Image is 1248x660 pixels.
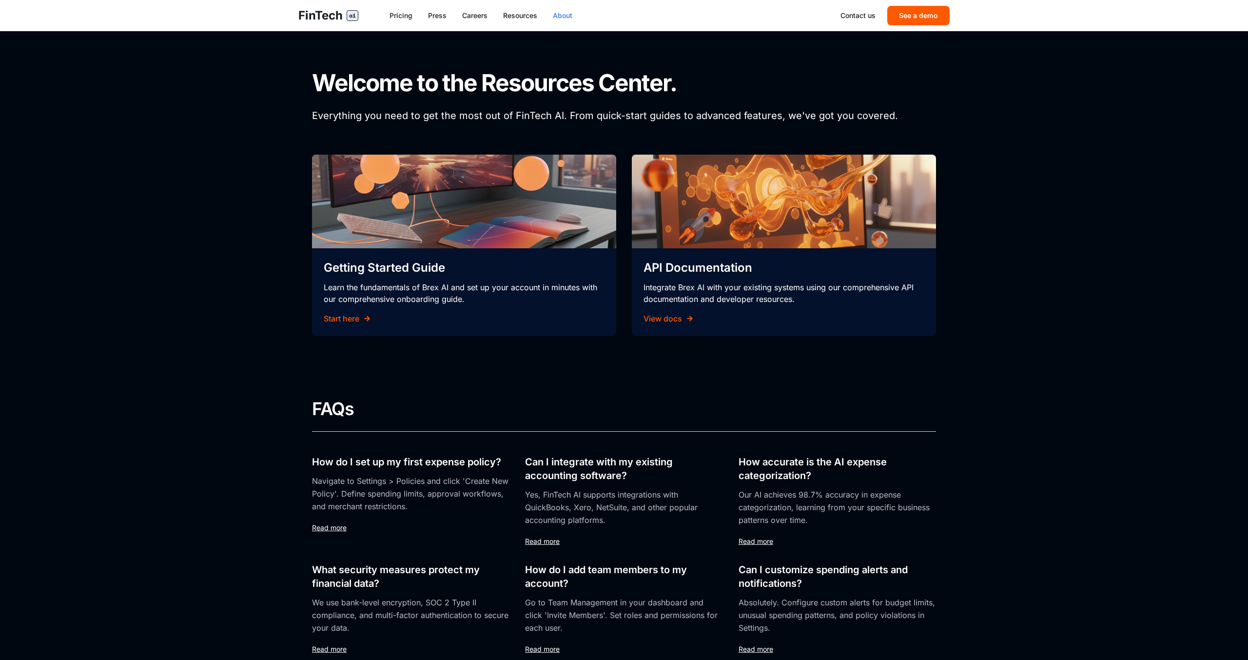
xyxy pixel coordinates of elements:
a: Careers [462,11,487,20]
p: Learn the fundamentals of Brex AI and set up your account in minutes with our comprehensive onboa... [324,281,604,305]
a: About [553,11,572,20]
button: See a demo [887,6,950,25]
h2: FAQs [312,399,936,420]
a: Resources [503,11,537,20]
span: Read more [312,645,347,653]
a: FinTechai [298,8,358,23]
a: Press [428,11,447,20]
h3: How accurate is the AI expense categorization? [739,455,936,482]
h3: Can I customize spending alerts and notifications? [739,563,936,590]
h3: API Documentation [643,260,924,276]
h3: Can I integrate with my existing accounting software? [525,455,722,482]
img: Professional business analytics dashboard showing financial data [312,155,616,248]
a: Contact us [840,11,876,20]
span: Read more [739,645,773,653]
p: Integrate Brex AI with your existing systems using our comprehensive API documentation and develo... [643,281,924,305]
span: Read more [525,537,560,545]
p: Our AI achieves 98.7% accuracy in expense categorization, learning from your specific business pa... [739,488,936,526]
p: Everything you need to get the most out of FinTech AI. From quick-start guides to advanced featur... [312,108,936,123]
p: Absolutely. Configure custom alerts for budget limits, unusual spending patterns, and policy viol... [739,596,936,634]
h3: Getting Started Guide [324,260,604,276]
p: Yes, FinTech AI supports integrations with QuickBooks, Xero, NetSuite, and other popular accounti... [525,488,722,526]
span: Read more [525,645,560,653]
h3: How do I add team members to my account? [525,563,722,590]
span: ai [347,10,358,21]
span: Read more [739,537,773,545]
h1: Welcome to the Resources Center. [312,70,936,96]
a: Pricing [390,11,412,20]
span: FinTech [298,8,343,23]
img: Team collaboration meeting with laptops and documents [632,155,936,248]
p: Go to Team Management in your dashboard and click 'Invite Members'. Set roles and permissions for... [525,596,722,634]
span: Read more [312,523,347,532]
p: Navigate to Settings > Policies and click 'Create New Policy'. Define spending limits, approval w... [312,475,509,513]
span: Start here [324,313,604,324]
h3: How do I set up my first expense policy? [312,455,509,469]
h3: What security measures protect my financial data? [312,563,509,590]
span: View docs [643,313,924,324]
p: We use bank-level encryption, SOC 2 Type II compliance, and multi-factor authentication to secure... [312,596,509,634]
